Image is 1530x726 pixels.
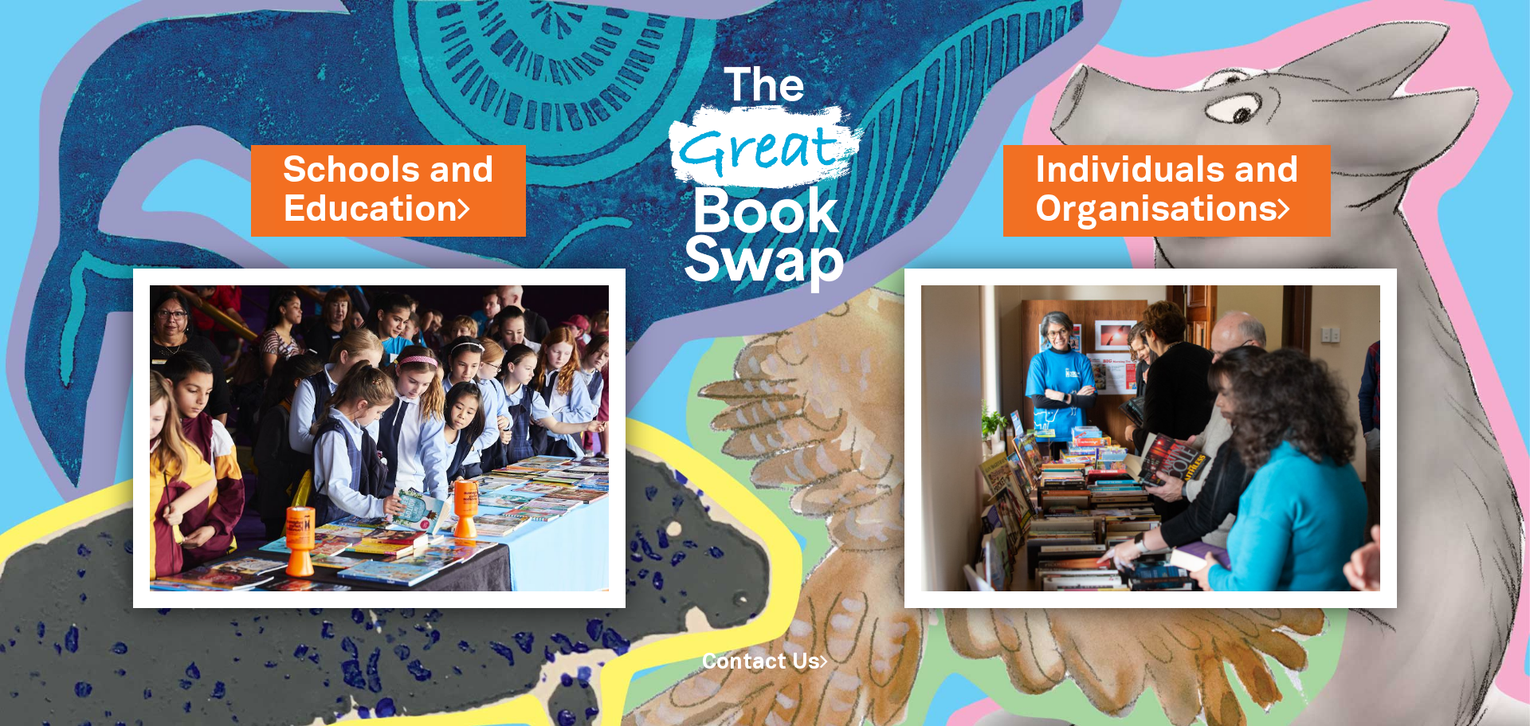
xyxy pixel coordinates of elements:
[283,146,494,235] a: Schools andEducation
[133,269,626,608] img: Schools and Education
[702,653,828,673] a: Contact Us
[904,269,1397,608] img: Individuals and Organisations
[1035,146,1299,235] a: Individuals andOrganisations
[649,19,881,326] img: Great Bookswap logo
